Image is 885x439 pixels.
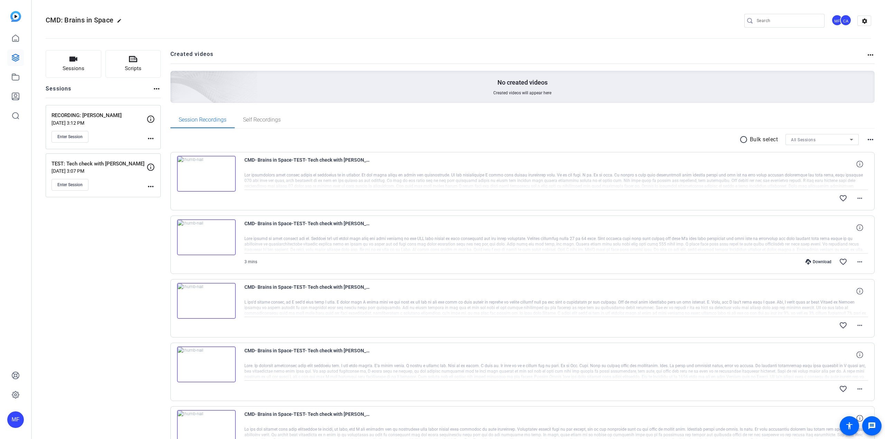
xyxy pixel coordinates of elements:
mat-icon: more_horiz [856,385,864,393]
span: Enter Session [57,182,83,188]
div: MF [7,411,24,428]
span: Self Recordings [243,117,281,123]
img: thumb-nail [177,156,236,192]
img: thumb-nail [177,283,236,319]
div: CA [840,15,851,26]
p: Bulk select [750,135,778,144]
mat-icon: favorite_border [839,258,847,266]
mat-icon: more_horiz [147,134,155,143]
ngx-avatar: Mona Freund [831,15,844,27]
p: TEST: Tech check with [PERSON_NAME] [52,160,147,168]
p: No created videos [497,78,548,87]
div: Download [802,259,835,265]
mat-icon: settings [858,16,872,26]
span: CMD- Brains in Space-TEST- Tech check with [PERSON_NAME]-Personal connection-Take1-2025-10-02-12-... [244,346,372,363]
span: Scripts [125,65,141,73]
p: RECORDING: [PERSON_NAME] [52,112,147,120]
mat-icon: more_horiz [856,258,864,266]
mat-icon: more_horiz [866,135,875,144]
span: 3 mins [244,259,257,264]
span: CMD: Brains in Space [46,16,113,24]
mat-icon: more_horiz [856,321,864,330]
img: blue-gradient.svg [10,11,21,22]
span: Created videos will appear here [493,90,551,96]
img: thumb-nail [177,346,236,382]
span: All Sessions [791,137,816,142]
p: [DATE] 3:07 PM [52,168,147,174]
span: Session Recordings [179,117,226,123]
span: CMD- Brains in Space-TEST- Tech check with [PERSON_NAME]-Ninth mission-2025-10-02-13-00-27-064-0 [244,219,372,236]
mat-icon: favorite_border [839,321,847,330]
mat-icon: more_horiz [152,85,161,93]
h2: Sessions [46,85,72,98]
mat-icon: accessibility [845,422,854,430]
input: Search [757,17,819,25]
button: Sessions [46,50,101,78]
mat-icon: more_horiz [856,194,864,202]
img: Creted videos background [93,2,258,152]
img: thumb-nail [177,219,236,255]
p: [DATE] 3:12 PM [52,120,147,126]
span: Sessions [63,65,84,73]
mat-icon: edit [117,18,125,27]
mat-icon: message [868,422,876,430]
button: Enter Session [52,179,88,191]
span: Enter Session [57,134,83,140]
mat-icon: more_horiz [147,182,155,191]
button: Scripts [105,50,161,78]
h2: Created videos [170,50,867,64]
ngx-avatar: Cherith Andes [840,15,852,27]
span: CMD- Brains in Space-TEST- Tech check with [PERSON_NAME]-Q for corporate-2025-10-02-13-04-02-631-0 [244,156,372,172]
button: Enter Session [52,131,88,143]
span: CMD- Brains in Space-TEST- Tech check with [PERSON_NAME]-[DATE] to [DATE]-2025-10-02-12-54-01-597-0 [244,283,372,299]
mat-icon: favorite_border [839,194,847,202]
mat-icon: favorite_border [839,385,847,393]
mat-icon: more_horiz [866,51,875,59]
mat-icon: radio_button_unchecked [739,135,750,144]
span: CMD- Brains in Space-TEST- Tech check with [PERSON_NAME]-Instruments-Take 1-2025-10-02-12-24-19-6... [244,410,372,427]
div: MF [831,15,843,26]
